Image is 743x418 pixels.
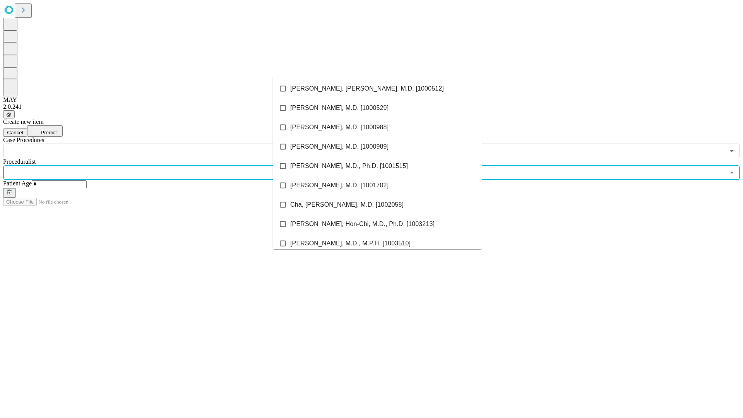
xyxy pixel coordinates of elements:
[290,161,408,171] span: [PERSON_NAME], M.D., Ph.D. [1001515]
[6,111,12,117] span: @
[3,137,44,143] span: Scheduled Procedure
[726,146,737,156] button: Open
[3,118,44,125] span: Create new item
[7,130,23,135] span: Cancel
[3,158,36,165] span: Proceduralist
[290,219,435,229] span: [PERSON_NAME], Hon-Chi, M.D., Ph.D. [1003213]
[726,167,737,178] button: Close
[290,142,389,151] span: [PERSON_NAME], M.D. [1000989]
[290,103,389,113] span: [PERSON_NAME], M.D. [1000529]
[290,123,389,132] span: [PERSON_NAME], M.D. [1000988]
[3,128,27,137] button: Cancel
[3,110,15,118] button: @
[290,239,411,248] span: [PERSON_NAME], M.D., M.P.H. [1003510]
[290,200,404,209] span: Cha, [PERSON_NAME], M.D. [1002058]
[3,180,32,187] span: Patient Age
[290,181,389,190] span: [PERSON_NAME], M.D. [1001702]
[41,130,56,135] span: Predict
[3,103,740,110] div: 2.0.241
[3,96,740,103] div: MAY
[290,84,444,93] span: [PERSON_NAME], [PERSON_NAME], M.D. [1000512]
[27,125,63,137] button: Predict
